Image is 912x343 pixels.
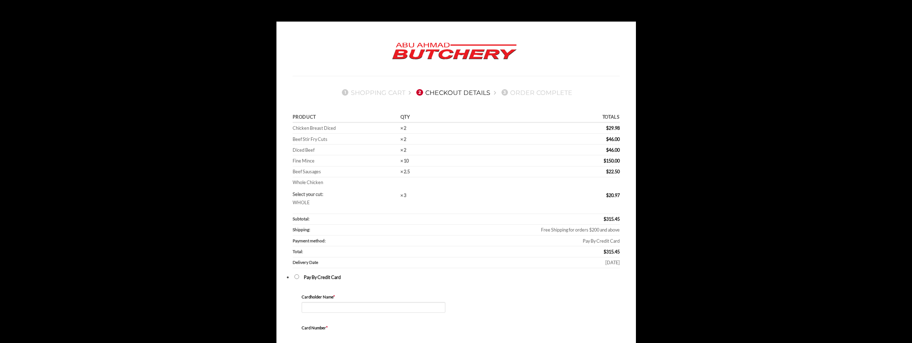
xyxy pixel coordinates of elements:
bdi: 315.45 [604,249,620,255]
td: Beef Stir Fry Cuts [293,134,399,145]
bdi: 22.50 [606,169,620,174]
span: $ [606,169,609,174]
td: Diced Beef [293,145,399,155]
th: Payment method: [293,235,431,246]
strong: × 3 [400,192,406,198]
td: Free Shipping for orders $200 and above [431,225,619,235]
th: Delivery Date [293,257,431,268]
td: Beef Sausages [293,166,399,177]
img: Abu Ahmad Butchery [386,38,523,65]
th: Qty [398,113,431,123]
td: Chicken Breast Diced [293,123,399,134]
td: Pay By Credit Card [431,235,619,246]
bdi: 46.00 [606,136,620,142]
strong: × 2 [400,136,406,142]
abbr: required [333,294,335,299]
bdi: 315.45 [604,216,620,222]
a: 1Shopping Cart [340,89,405,96]
th: Product [293,113,399,123]
abbr: required [326,325,328,330]
strong: × 2 [400,125,406,131]
bdi: 20.97 [606,192,620,198]
bdi: 46.00 [606,147,620,153]
span: $ [604,158,606,164]
span: 1 [342,89,348,96]
strong: Select your cut: [293,191,323,197]
th: Total: [293,246,431,257]
th: Shipping: [293,225,431,235]
span: $ [606,147,609,153]
span: 2 [416,89,423,96]
span: $ [606,192,609,198]
p: WHOLE [293,200,396,205]
label: Card Number [302,325,445,331]
label: Pay By Credit Card [304,274,341,280]
strong: × 2.5 [400,169,410,174]
label: Cardholder Name [302,294,445,300]
a: 2Checkout details [414,89,490,96]
strong: × 10 [400,158,409,164]
td: Whole Chicken [293,177,399,214]
strong: × 2 [400,147,406,153]
th: Subtotal: [293,214,431,225]
td: Fine Mince [293,155,399,166]
td: [DATE] [431,257,619,268]
th: Totals [431,113,619,123]
span: $ [604,216,606,222]
bdi: 29.98 [606,125,620,131]
span: $ [604,249,606,255]
nav: Checkout steps [293,83,620,102]
span: $ [606,136,609,142]
span: $ [606,125,609,131]
bdi: 150.00 [604,158,620,164]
